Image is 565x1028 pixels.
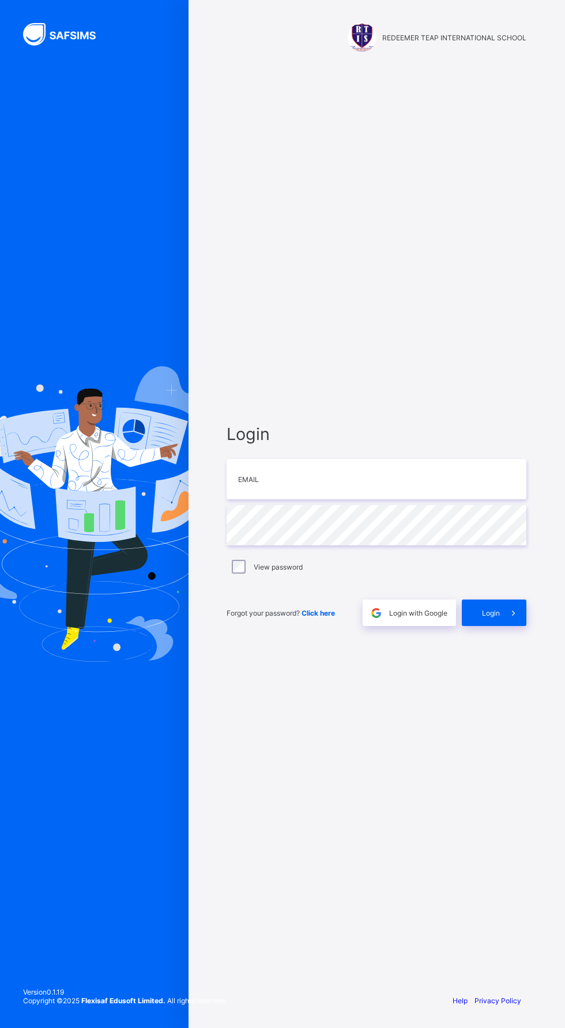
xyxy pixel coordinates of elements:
[474,996,521,1005] a: Privacy Policy
[482,609,500,617] span: Login
[227,424,526,444] span: Login
[389,609,447,617] span: Login with Google
[23,23,110,45] img: SAFSIMS Logo
[81,996,165,1005] strong: Flexisaf Edusoft Limited.
[382,33,526,42] span: REDEEMER TEAP INTERNATIONAL SCHOOL
[302,609,335,617] a: Click here
[254,563,303,571] label: View password
[23,988,227,996] span: Version 0.1.19
[227,609,335,617] span: Forgot your password?
[453,996,468,1005] a: Help
[23,996,227,1005] span: Copyright © 2025 All rights reserved.
[370,606,383,620] img: google.396cfc9801f0270233282035f929180a.svg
